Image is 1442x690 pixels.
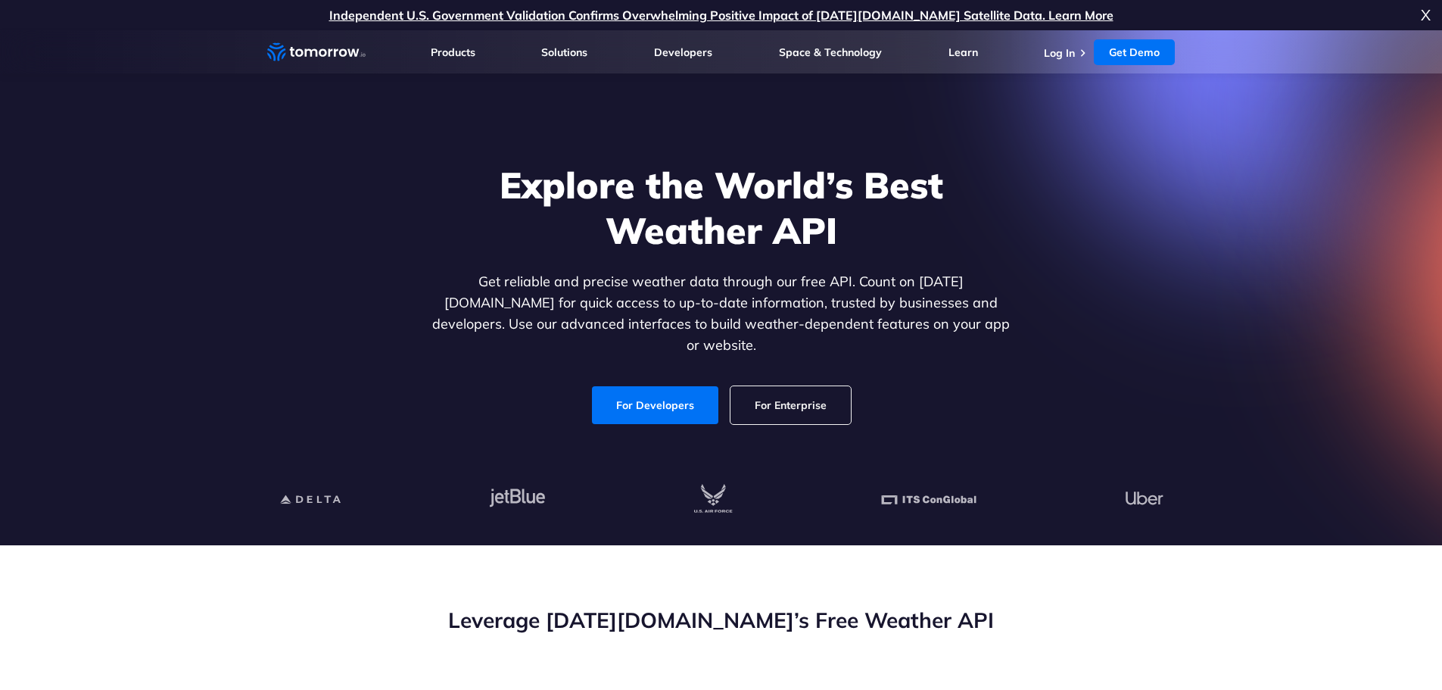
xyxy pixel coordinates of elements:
h1: Explore the World’s Best Weather API [429,162,1014,253]
a: Independent U.S. Government Validation Confirms Overwhelming Positive Impact of [DATE][DOMAIN_NAM... [329,8,1113,23]
a: Learn [948,45,978,59]
a: Solutions [541,45,587,59]
a: Get Demo [1094,39,1175,65]
a: Products [431,45,475,59]
a: Home link [267,41,366,64]
a: Space & Technology [779,45,882,59]
a: For Enterprise [730,386,851,424]
a: For Developers [592,386,718,424]
a: Developers [654,45,712,59]
h2: Leverage [DATE][DOMAIN_NAME]’s Free Weather API [267,606,1176,635]
p: Get reliable and precise weather data through our free API. Count on [DATE][DOMAIN_NAME] for quic... [429,271,1014,356]
a: Log In [1044,46,1075,60]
